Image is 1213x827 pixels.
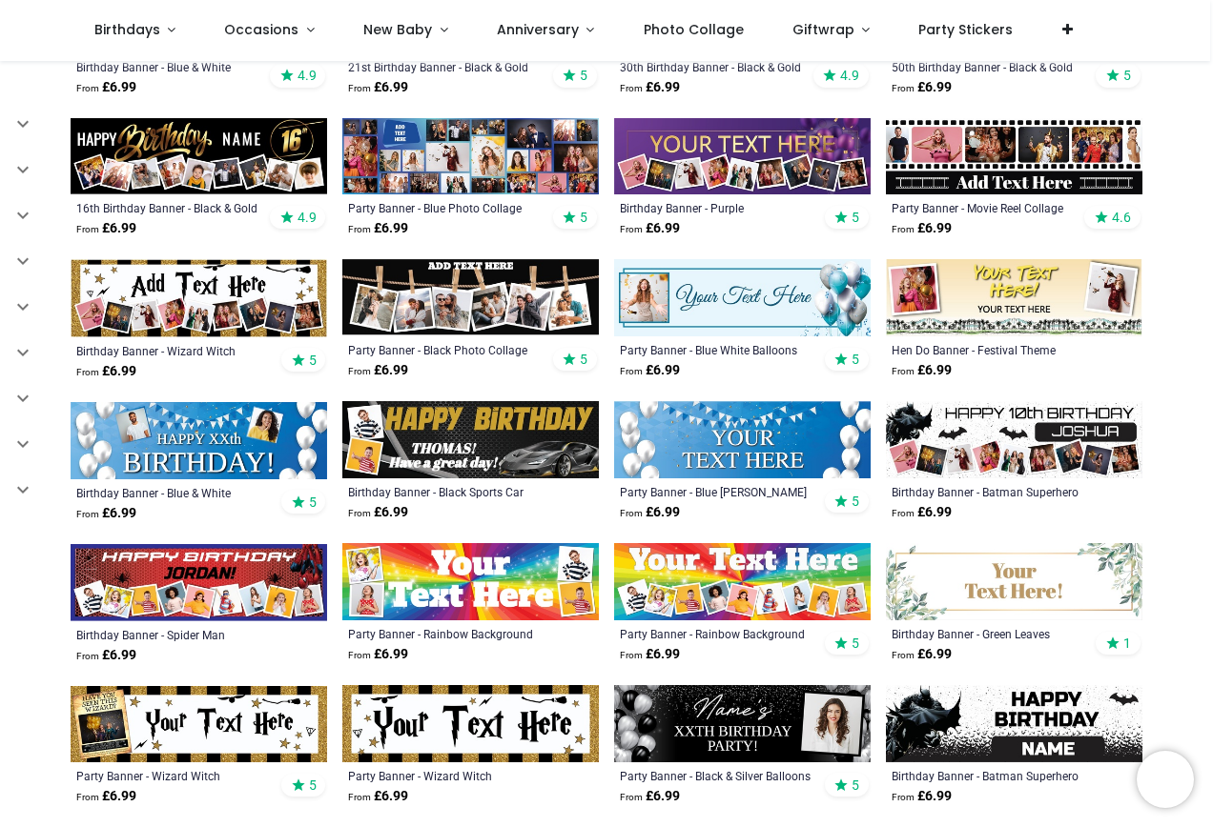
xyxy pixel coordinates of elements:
span: From [76,651,99,661]
span: 4.9 [840,67,859,84]
span: 5 [852,635,859,652]
span: From [620,224,643,234]
img: Personalised Happy Birthday Banner - Black Sports Car - Custom Name & 2 Photo Upload [342,401,599,478]
span: Giftwrap [792,20,854,39]
span: From [76,509,99,519]
a: Birthday Banner - Black Sports Car [348,484,544,499]
span: From [348,224,371,234]
a: Birthday Banner - Green Leaves [892,626,1087,641]
a: 30th Birthday Banner - Black & Gold [620,59,815,74]
a: Party Banner - Black & Silver Balloons [620,768,815,783]
span: From [892,792,915,802]
strong: £ 6.99 [76,362,136,381]
a: Party Banner - Wizard Witch [76,768,272,783]
span: 4.6 [1112,209,1131,226]
span: Anniversary [497,20,579,39]
a: Birthday Banner - Blue & White [76,485,272,500]
img: Personalised Happy Birthday Banner - Batman Superhero - Custom Name [886,685,1142,762]
strong: £ 6.99 [76,219,136,238]
span: Occasions [224,20,298,39]
div: 50th Birthday Banner - Black & Gold [892,59,1087,74]
span: From [892,508,915,518]
span: From [892,83,915,93]
span: From [620,508,643,518]
img: Personalised Party Banner - Wizard Witch - Custom Text [342,685,599,762]
a: Party Banner - Black Photo Collage [348,342,544,357]
div: 21st Birthday Banner - Black & Gold [348,59,544,74]
div: Birthday Banner - Purple [620,200,815,215]
img: Personalised Party Banner - Rainbow Background - Custom Text & 4 Photo Upload [342,543,599,620]
strong: £ 6.99 [892,78,952,97]
strong: £ 6.99 [892,219,952,238]
img: Personalised Party Banner - Blue Bunting & White Balloons - Custom Text [614,401,871,478]
img: Personalised Hen Do Banner - Festival Theme - Custom Text & 2 Photo Upload [886,259,1142,336]
span: 4.9 [298,209,317,226]
span: 5 [309,777,317,794]
strong: £ 6.99 [892,503,952,522]
img: Personalised Party Banner - Rainbow Background - 9 Photo Upload [614,543,871,620]
img: Personalised Happy Birthday Banner - Batman Superhero - Custom Name & 9 Photo Upload [886,401,1142,478]
img: Personalised Happy Birthday Banner - Spider Man Superhero - Custom Name & 9 Photo Upload [71,544,327,621]
strong: £ 6.99 [348,645,408,664]
span: From [620,650,643,660]
span: From [620,366,643,376]
img: Personalised Happy Birthday Banner - Purple - 9 Photo Upload [614,118,871,195]
a: 16th Birthday Banner - Black & Gold [76,200,272,215]
a: Party Banner - Blue Photo Collage [348,200,544,215]
a: Party Banner - Blue White Balloons [620,342,815,357]
div: Birthday Banner - Batman Superhero [892,768,1087,783]
span: New Baby [363,20,432,39]
strong: £ 6.99 [620,361,680,380]
img: Personalised Party Banner - Wizard Witch - Custom Text & 1 Photo Upload [71,686,327,763]
span: 5 [309,352,317,369]
a: Party Banner - Blue [PERSON_NAME] & White Balloons [620,484,815,499]
div: Birthday Banner - Batman Superhero [892,484,1087,499]
strong: £ 6.99 [348,78,408,97]
span: From [76,83,99,93]
span: Party Stickers [918,20,1013,39]
span: From [76,367,99,377]
strong: £ 6.99 [76,504,136,523]
strong: £ 6.99 [620,219,680,238]
img: Personalised Happy Birthday Banner - Blue & White - Custom Age & 2 Photo Upload [71,402,327,479]
span: 5 [852,777,859,794]
span: From [620,83,643,93]
div: Party Banner - Wizard Witch [348,768,544,783]
strong: £ 6.99 [620,503,680,522]
strong: £ 6.99 [76,646,136,665]
span: 1 [1123,635,1131,652]
span: Photo Collage [644,20,744,39]
strong: £ 6.99 [620,645,680,664]
strong: £ 6.99 [76,787,136,806]
strong: £ 6.99 [620,78,680,97]
span: From [620,792,643,802]
div: Party Banner - Movie Reel Collage [892,200,1087,215]
span: From [76,224,99,234]
span: 5 [580,67,587,84]
strong: £ 6.99 [348,787,408,806]
span: Birthdays [94,20,160,39]
img: Personalised Happy 16th Birthday Banner - Black & Gold - Custom Name & 9 Photo Upload [71,118,327,195]
span: From [348,366,371,376]
span: 5 [580,209,587,226]
img: Personalised Happy Birthday Banner - Wizard Witch - 9 Photo Upload [71,259,327,336]
a: Birthday Banner - Blue & White [76,59,272,74]
span: 5 [852,209,859,226]
span: 5 [852,351,859,368]
a: Hen Do Banner - Festival Theme [892,342,1087,357]
span: 5 [580,351,587,368]
span: From [348,650,371,660]
strong: £ 6.99 [892,361,952,380]
a: Birthday Banner - Wizard Witch [76,343,272,358]
span: From [892,224,915,234]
